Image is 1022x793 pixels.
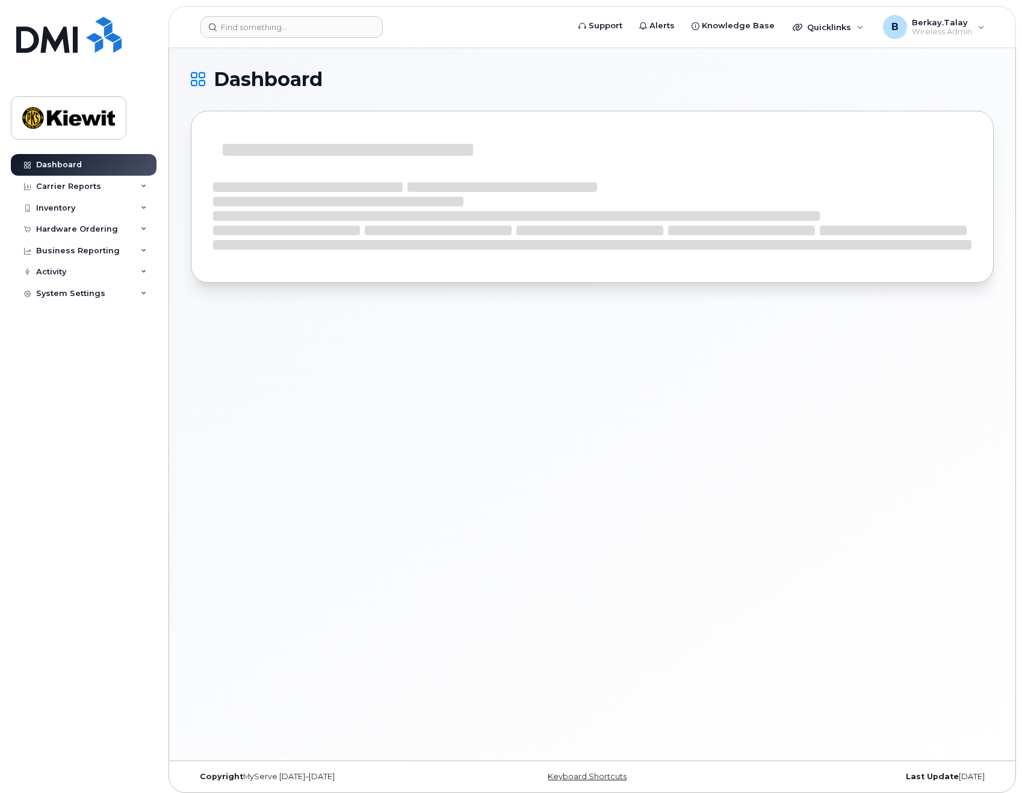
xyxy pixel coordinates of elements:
[200,772,243,781] strong: Copyright
[906,772,959,781] strong: Last Update
[548,772,627,781] a: Keyboard Shortcuts
[191,772,459,782] div: MyServe [DATE]–[DATE]
[726,772,994,782] div: [DATE]
[214,70,323,88] span: Dashboard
